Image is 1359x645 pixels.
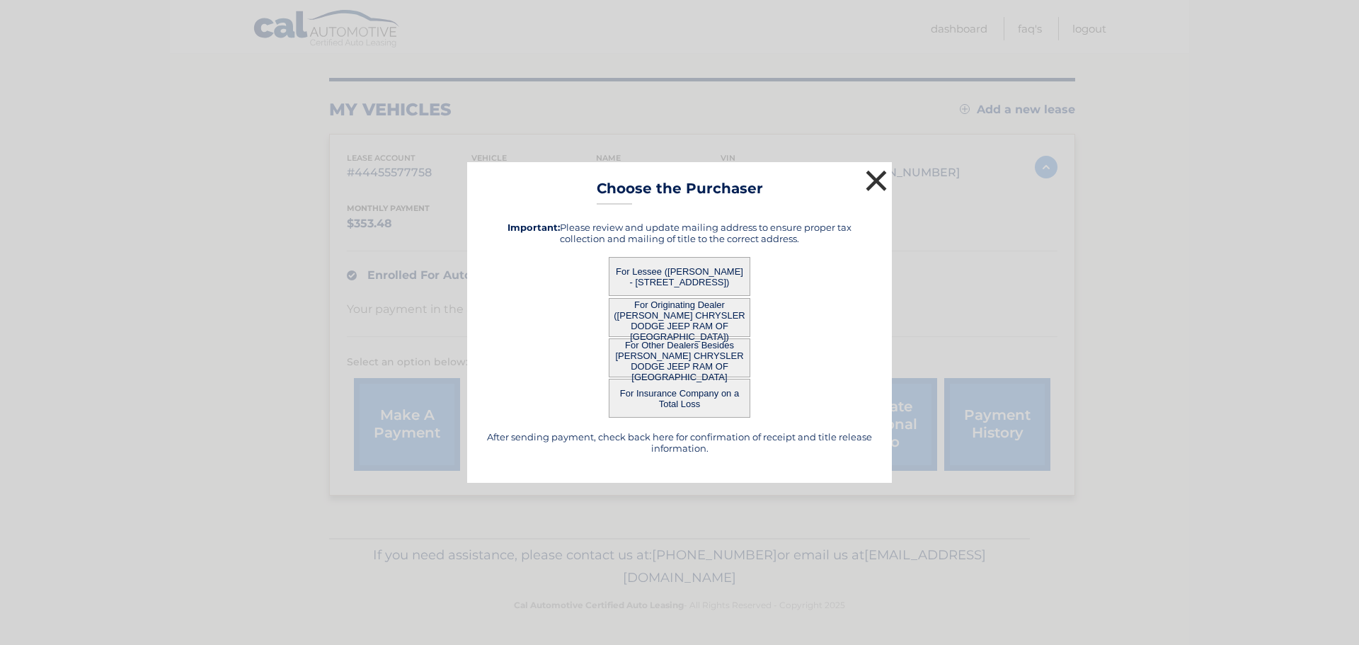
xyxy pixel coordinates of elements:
button: × [862,166,890,195]
h5: After sending payment, check back here for confirmation of receipt and title release information. [485,431,874,454]
button: For Lessee ([PERSON_NAME] - [STREET_ADDRESS]) [609,257,750,296]
button: For Originating Dealer ([PERSON_NAME] CHRYSLER DODGE JEEP RAM OF [GEOGRAPHIC_DATA]) [609,298,750,337]
button: For Insurance Company on a Total Loss [609,379,750,418]
button: For Other Dealers Besides [PERSON_NAME] CHRYSLER DODGE JEEP RAM OF [GEOGRAPHIC_DATA] [609,338,750,377]
h3: Choose the Purchaser [597,180,763,205]
h5: Please review and update mailing address to ensure proper tax collection and mailing of title to ... [485,222,874,244]
strong: Important: [508,222,560,233]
